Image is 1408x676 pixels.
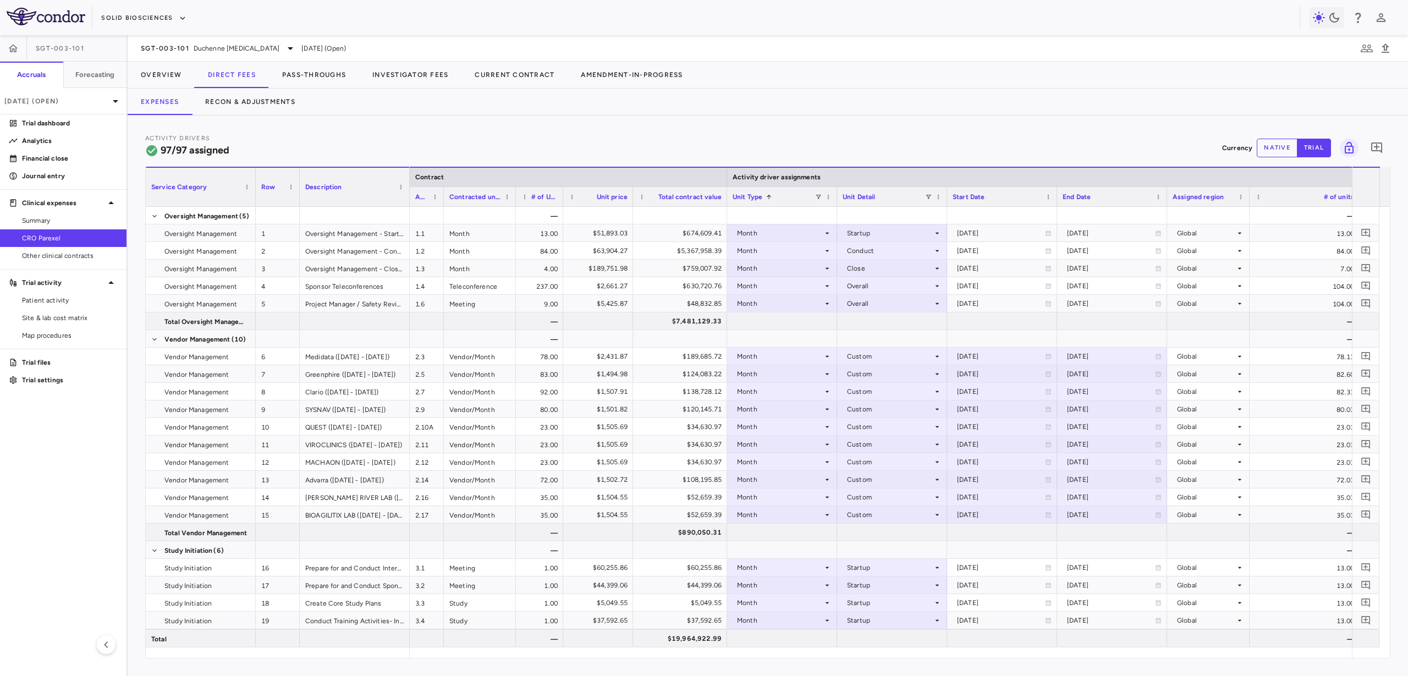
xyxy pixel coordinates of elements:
[444,400,516,417] div: Vendor/Month
[573,242,628,260] div: $63,904.27
[516,594,563,611] div: 1.00
[1358,507,1373,522] button: Add comment
[1250,612,1360,629] div: 13.00
[1358,243,1373,258] button: Add comment
[1173,193,1224,201] span: Assigned region
[141,44,189,53] span: SGT-003-101
[643,383,722,400] div: $138,728.12
[1361,351,1371,361] svg: Add comment
[22,331,118,340] span: Map procedures
[256,471,300,488] div: 13
[164,278,237,295] span: Oversight Management
[1358,296,1373,311] button: Add comment
[256,506,300,523] div: 15
[256,365,300,382] div: 7
[573,224,628,242] div: $51,893.03
[410,436,444,453] div: 2.11
[1361,439,1371,449] svg: Add comment
[22,198,105,208] p: Clinical expenses
[516,576,563,593] div: 1.00
[300,612,410,629] div: Conduct Training Activities- Initial
[22,216,118,226] span: Summary
[22,171,118,181] p: Journal entry
[1324,193,1355,201] span: # of units
[1177,224,1235,242] div: Global
[164,207,238,225] span: Oversight Management
[1177,295,1235,312] div: Global
[516,383,563,400] div: 92.00
[359,62,461,88] button: Investigator Fees
[1361,228,1371,238] svg: Add comment
[256,612,300,629] div: 19
[444,348,516,365] div: Vendor/Month
[957,348,1045,365] div: [DATE]
[1358,349,1373,364] button: Add comment
[1358,454,1373,469] button: Add comment
[444,365,516,382] div: Vendor/Month
[305,183,342,191] span: Description
[22,251,118,261] span: Other clinical contracts
[737,365,823,383] div: Month
[1358,278,1373,293] button: Add comment
[1358,437,1373,452] button: Add comment
[737,383,823,400] div: Month
[444,418,516,435] div: Vendor/Month
[516,612,563,629] div: 1.00
[22,358,118,367] p: Trial files
[232,331,246,348] span: (10)
[516,295,563,312] div: 9.00
[1361,597,1371,608] svg: Add comment
[75,70,115,80] h6: Forecasting
[22,136,118,146] p: Analytics
[643,365,722,383] div: $124,083.22
[300,471,410,488] div: Advarra ([DATE] - [DATE])
[847,277,933,295] div: Overall
[22,233,118,243] span: CRO Parexel
[737,260,823,277] div: Month
[1361,615,1371,625] svg: Add comment
[953,193,985,201] span: Start Date
[415,193,428,201] span: Activity code
[164,383,229,401] span: Vendor Management
[22,295,118,305] span: Patient activity
[573,400,628,418] div: $1,501.82
[1067,260,1155,277] div: [DATE]
[568,62,696,88] button: Amendment-In-Progress
[1063,193,1091,201] span: End Date
[1177,348,1235,365] div: Global
[300,277,410,294] div: Sponsor Teleconferences
[164,331,230,348] span: Vendor Management
[1250,418,1360,435] div: 23.03
[300,348,410,365] div: Medidata ([DATE] - [DATE])
[957,277,1045,295] div: [DATE]
[300,488,410,505] div: [PERSON_NAME] RIVER LAB ([DATE] - [DATE])
[1250,541,1360,558] div: —
[1250,471,1360,488] div: 72.03
[444,277,516,294] div: Teleconference
[164,313,249,331] span: Total Oversight Management
[256,453,300,470] div: 12
[1250,312,1360,329] div: —
[573,260,628,277] div: $189,751.98
[957,295,1045,312] div: [DATE]
[1358,490,1373,504] button: Add comment
[847,365,933,383] div: Custom
[410,277,444,294] div: 1.4
[128,89,192,115] button: Expenses
[17,70,46,80] h6: Accruals
[1361,580,1371,590] svg: Add comment
[1250,576,1360,593] div: 13.00
[847,295,933,312] div: Overall
[300,436,410,453] div: VIROCLINICS ([DATE] - [DATE])
[1358,226,1373,240] button: Add comment
[195,62,269,88] button: Direct Fees
[410,594,444,611] div: 3.3
[643,242,722,260] div: $5,367,958.39
[643,418,722,436] div: $34,630.97
[658,193,722,201] span: Total contract value
[410,242,444,259] div: 1.2
[516,207,563,224] div: —
[300,260,410,277] div: Oversight Management - Closeout
[444,436,516,453] div: Vendor/Month
[1361,386,1371,397] svg: Add comment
